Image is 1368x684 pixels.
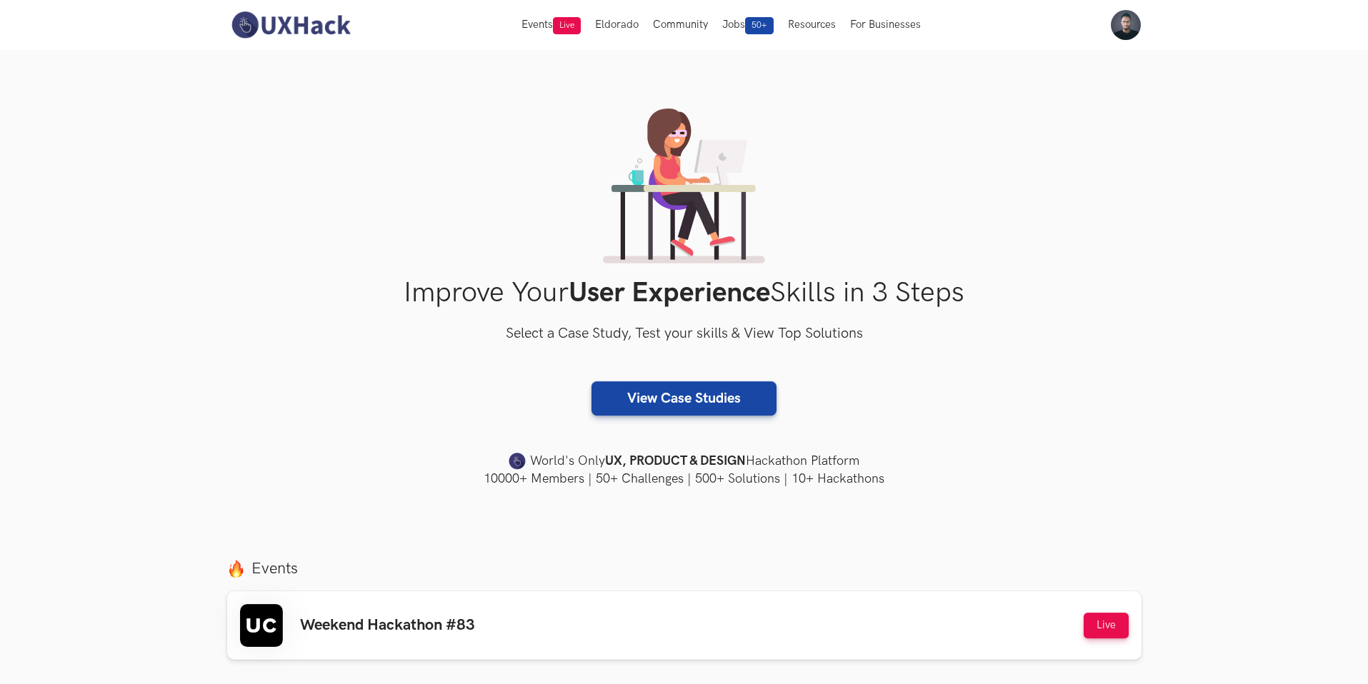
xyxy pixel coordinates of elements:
span: Live [553,17,581,34]
a: Weekend Hackathon #83 Live [227,591,1142,660]
label: Events [227,559,1142,578]
img: fire.png [227,560,245,578]
button: Live [1084,613,1129,638]
h3: Weekend Hackathon #83 [300,616,475,635]
img: uxhack-favicon-image.png [509,452,526,471]
a: View Case Studies [591,381,777,416]
img: Your profile pic [1111,10,1141,40]
img: UXHack-logo.png [227,10,354,40]
h1: Improve Your Skills in 3 Steps [227,276,1142,310]
h4: World's Only Hackathon Platform [227,451,1142,471]
span: 50+ [745,17,774,34]
strong: UX, PRODUCT & DESIGN [605,451,746,471]
h3: Select a Case Study, Test your skills & View Top Solutions [227,323,1142,346]
img: lady working on laptop [603,109,765,263]
strong: User Experience [569,276,770,310]
h4: 10000+ Members | 50+ Challenges | 500+ Solutions | 10+ Hackathons [227,470,1142,488]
